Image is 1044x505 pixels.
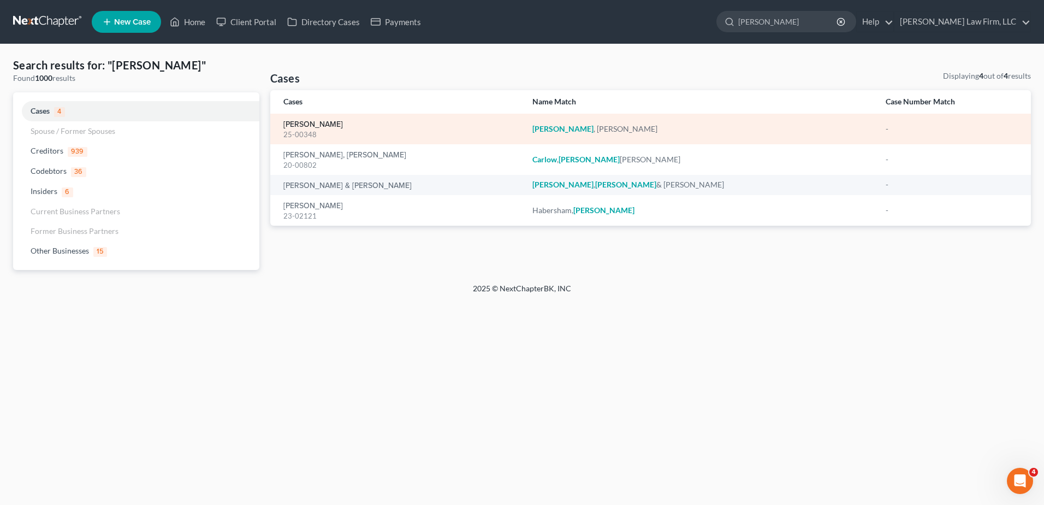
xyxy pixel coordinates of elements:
a: Help [857,12,893,32]
em: [PERSON_NAME] [573,205,634,215]
a: Spouse / Former Spouses [13,121,259,141]
h4: Search results for: "[PERSON_NAME]" [13,57,259,73]
span: 6 [62,187,73,197]
div: , & [PERSON_NAME] [532,179,868,190]
a: Current Business Partners [13,202,259,221]
em: [PERSON_NAME] [595,180,656,189]
div: 25-00348 [283,130,515,140]
em: Carlow [532,155,557,164]
strong: 4 [1004,71,1008,80]
span: 4 [1029,468,1038,477]
div: - [886,179,1018,190]
div: 23-02121 [283,211,515,221]
iframe: Intercom live chat [1007,468,1033,494]
a: [PERSON_NAME] [283,121,343,128]
div: 20-00802 [283,160,515,171]
th: Cases [270,90,524,114]
a: [PERSON_NAME], [PERSON_NAME] [283,151,406,159]
span: 4 [54,107,65,117]
a: Former Business Partners [13,221,259,241]
em: [PERSON_NAME] [532,180,594,189]
a: Home [164,12,211,32]
span: New Case [114,18,151,26]
a: Directory Cases [282,12,365,32]
a: Codebtors36 [13,161,259,181]
input: Search by name... [738,11,838,32]
a: Other Businesses15 [13,241,259,261]
a: Insiders6 [13,181,259,202]
a: [PERSON_NAME] Law Firm, LLC [894,12,1030,32]
span: Cases [31,106,50,115]
span: Codebtors [31,166,67,175]
h4: Cases [270,71,300,86]
div: Displaying out of results [943,71,1031,81]
div: , [PERSON_NAME] [532,124,868,134]
em: [PERSON_NAME] [559,155,620,164]
strong: 1000 [35,73,52,83]
strong: 4 [979,71,983,80]
a: Creditors939 [13,141,259,161]
span: Spouse / Former Spouses [31,126,115,136]
span: Insiders [31,186,57,196]
a: [PERSON_NAME] & [PERSON_NAME] [283,182,412,190]
th: Case Number Match [877,90,1031,114]
a: [PERSON_NAME] [283,202,343,210]
span: Former Business Partners [31,226,118,236]
span: Other Businesses [31,246,89,255]
a: Cases4 [13,101,259,121]
div: 2025 © NextChapterBK, INC [211,283,833,303]
div: Habersham, [532,205,868,216]
a: Client Portal [211,12,282,32]
th: Name Match [524,90,877,114]
a: Payments [365,12,426,32]
div: Found results [13,73,259,84]
span: Current Business Partners [31,207,120,216]
span: 939 [68,147,87,157]
div: - [886,154,1018,165]
div: - [886,205,1018,216]
span: Creditors [31,146,63,155]
span: 36 [71,167,86,177]
div: , [PERSON_NAME] [532,154,868,165]
em: [PERSON_NAME] [532,124,594,133]
div: - [886,124,1018,134]
span: 15 [93,247,107,257]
